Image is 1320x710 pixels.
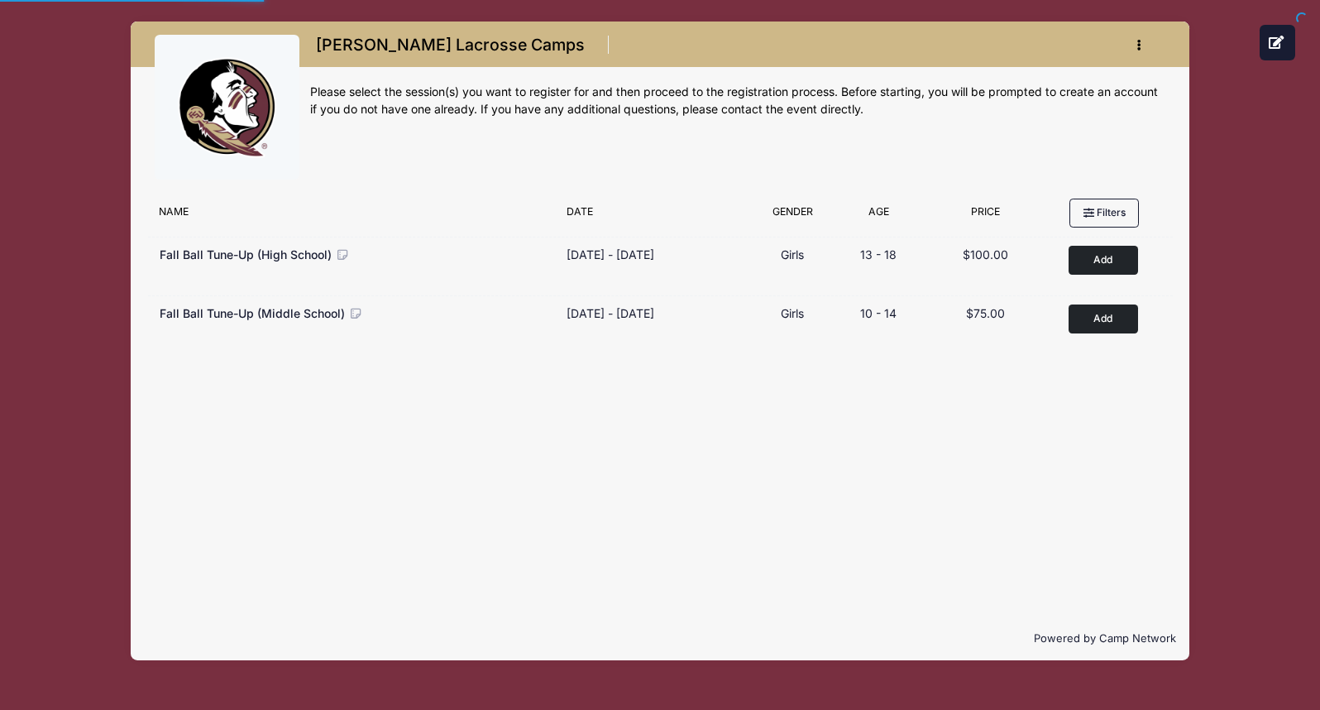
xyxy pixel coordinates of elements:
[860,306,897,320] span: 10 - 14
[160,306,345,320] span: Fall Ball Tune-Up (Middle School)
[160,247,332,261] span: Fall Ball Tune-Up (High School)
[963,247,1008,261] span: $100.00
[833,204,925,228] div: Age
[752,204,833,228] div: Gender
[144,631,1176,647] p: Powered by Camp Network
[1069,305,1138,333] button: Add
[781,247,804,261] span: Girls
[310,31,590,60] h1: [PERSON_NAME] Lacrosse Camps
[567,305,654,322] div: [DATE] - [DATE]
[151,204,558,228] div: Name
[860,247,897,261] span: 13 - 18
[558,204,752,228] div: Date
[310,84,1165,118] div: Please select the session(s) you want to register for and then proceed to the registration proces...
[1069,199,1139,227] button: Filters
[567,246,654,263] div: [DATE] - [DATE]
[925,204,1047,228] div: Price
[1069,246,1138,275] button: Add
[781,306,804,320] span: Girls
[165,46,289,170] img: logo
[966,306,1005,320] span: $75.00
